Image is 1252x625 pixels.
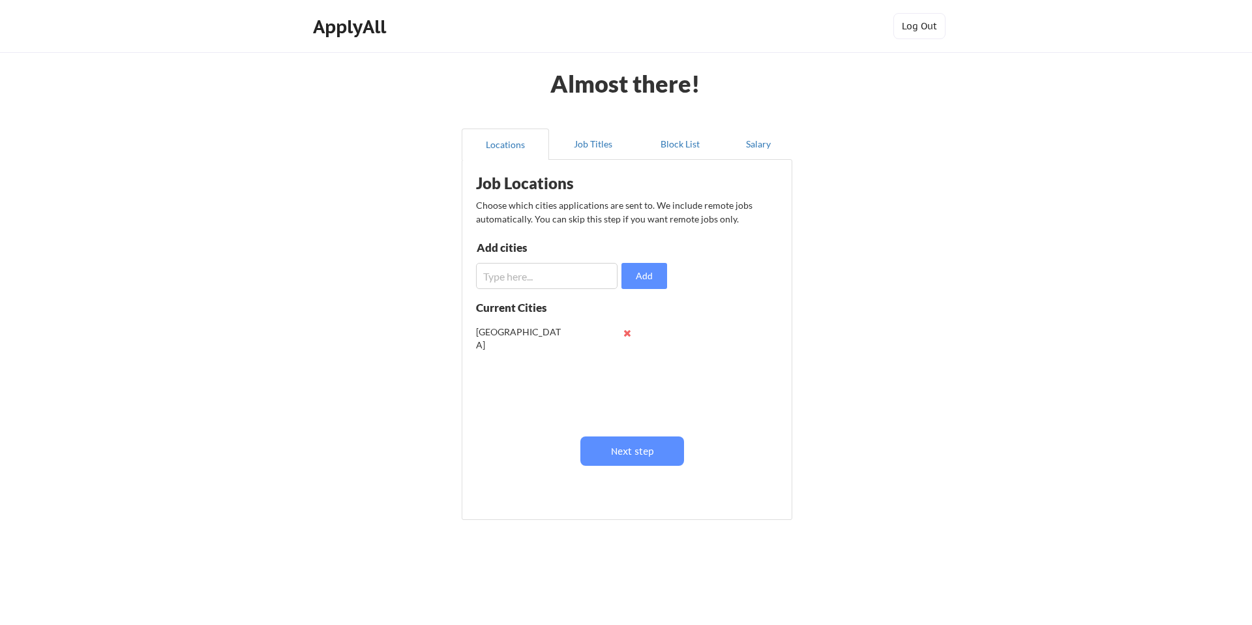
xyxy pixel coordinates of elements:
[476,302,575,313] div: Current Cities
[476,263,618,289] input: Type here...
[534,72,716,95] div: Almost there!
[893,13,946,39] button: Log Out
[724,129,792,160] button: Salary
[476,198,776,226] div: Choose which cities applications are sent to. We include remote jobs automatically. You can skip ...
[477,242,612,253] div: Add cities
[621,263,667,289] button: Add
[636,129,724,160] button: Block List
[549,129,636,160] button: Job Titles
[580,436,684,466] button: Next step
[476,326,561,351] div: [GEOGRAPHIC_DATA]
[313,16,390,38] div: ApplyAll
[462,129,549,160] button: Locations
[476,175,640,191] div: Job Locations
